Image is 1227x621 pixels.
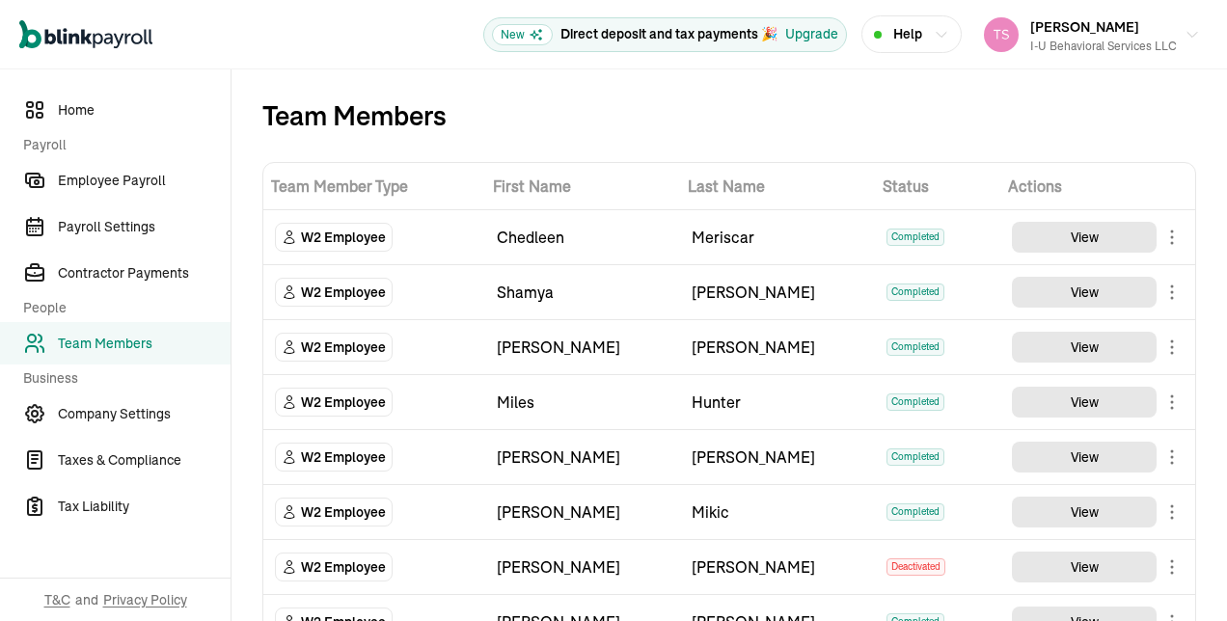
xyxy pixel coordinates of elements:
span: Completed [886,338,944,356]
span: Completed [886,393,944,411]
p: Direct deposit and tax payments 🎉 [560,24,777,44]
span: Completed [886,229,944,246]
div: I-U Behavioral Services LLC [1030,38,1177,55]
div: Miles [497,391,668,414]
span: Help [893,24,922,44]
span: Completed [886,503,944,521]
div: [PERSON_NAME] [692,555,863,579]
span: Completed [886,283,944,301]
span: Status [883,175,993,198]
div: Mikic [692,500,863,524]
span: Home [58,100,231,121]
button: Upgrade [785,24,838,44]
span: W2 Employee [301,502,386,522]
span: W2 Employee [301,337,386,357]
span: Actions [1008,175,1187,198]
span: New [492,24,553,45]
button: View [1012,277,1157,308]
span: People [23,298,219,318]
div: Hunter [692,391,863,414]
button: View [1012,332,1157,363]
span: W2 Employee [301,557,386,577]
div: [PERSON_NAME] [692,281,863,304]
div: [PERSON_NAME] [497,555,668,579]
span: Tax Liability [58,497,231,517]
span: [PERSON_NAME] [1030,18,1139,36]
span: First Name [493,175,672,198]
span: Privacy Policy [103,590,187,609]
div: [PERSON_NAME] [692,336,863,359]
div: [PERSON_NAME] [497,336,668,359]
span: Payroll [23,135,219,155]
span: Deactivated [886,558,945,576]
span: W2 Employee [301,447,386,467]
nav: Global [19,7,152,63]
button: View [1012,222,1157,253]
span: Contractor Payments [58,263,231,283]
div: Shamya [497,281,668,304]
div: Chedleen [497,226,668,249]
span: W2 Employee [301,283,386,302]
div: [PERSON_NAME] [497,445,668,469]
div: [PERSON_NAME] [497,500,668,524]
div: Meriscar [692,226,863,249]
p: Team Members [262,100,447,131]
button: Help [861,15,962,53]
span: Employee Payroll [58,171,231,191]
div: [PERSON_NAME] [692,445,863,469]
button: View [1012,552,1157,582]
span: Payroll Settings [58,217,231,237]
button: View [1012,497,1157,527]
span: Team Member Type [271,175,477,198]
button: [PERSON_NAME]I-U Behavioral Services LLC [976,11,1208,59]
span: Taxes & Compliance [58,450,231,471]
span: Completed [886,448,944,466]
button: View [1012,442,1157,472]
span: Team Members [58,334,231,354]
span: Last Name [688,175,867,198]
span: W2 Employee [301,392,386,412]
span: W2 Employee [301,228,386,247]
iframe: Chat Widget [1131,528,1227,621]
span: Business [23,368,219,389]
span: Company Settings [58,404,231,424]
span: T&C [44,590,70,609]
button: View [1012,387,1157,418]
